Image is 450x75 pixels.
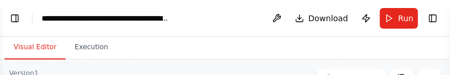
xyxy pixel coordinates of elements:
span: Run [398,13,414,24]
button: Show left sidebar [7,10,23,26]
button: Show right sidebar [425,10,441,26]
span: Download [309,13,349,24]
button: Execution [66,35,117,60]
button: Visual Editor [5,35,66,60]
nav: breadcrumb [42,13,170,24]
button: Download [291,8,353,29]
button: Run [380,8,418,29]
